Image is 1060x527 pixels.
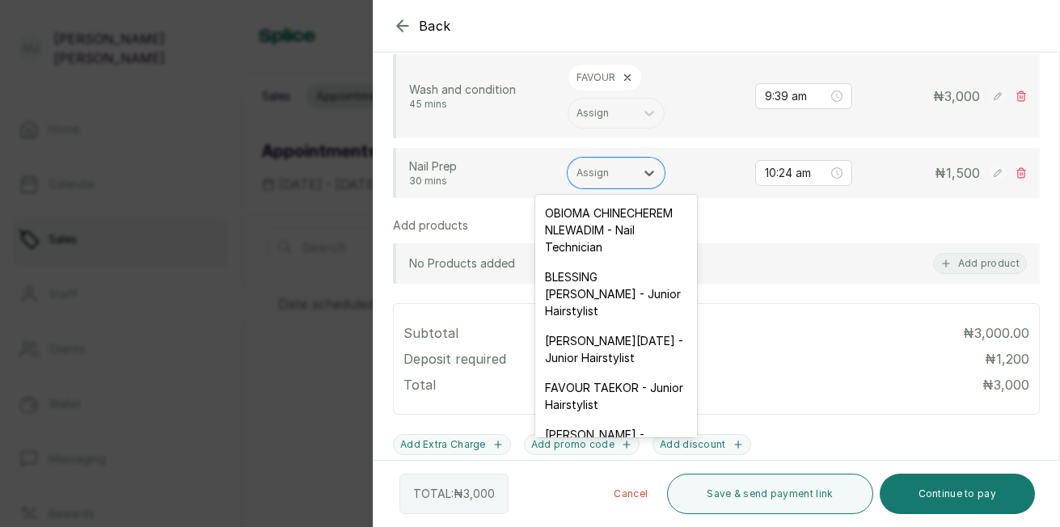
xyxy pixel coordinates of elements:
button: Add Extra Charge [393,434,511,455]
span: Back [419,16,451,36]
p: Add products [393,217,468,234]
p: ₦3,000.00 [963,323,1029,343]
button: Back [393,16,451,36]
input: Select time [765,164,828,182]
p: Nail Prep [409,158,555,175]
button: Add promo code [524,434,640,455]
p: ₦ [935,163,980,183]
p: Total [403,375,436,394]
button: Add discount [652,434,751,455]
span: 3,000 [463,487,495,500]
p: FAVOUR [576,71,615,84]
p: No Products added [409,255,515,272]
div: [PERSON_NAME] - Pedicurist [535,419,697,466]
div: [PERSON_NAME][DATE] - Junior Hairstylist [535,326,697,373]
span: 1,200 [996,351,1029,367]
button: Add product [933,253,1027,274]
p: Wash and condition [409,82,555,98]
p: TOTAL: ₦ [413,486,495,502]
p: 30 mins [409,175,555,188]
div: FAVOUR TAEKOR - Junior Hairstylist [535,373,697,419]
button: Continue to pay [880,474,1036,514]
button: Save & send payment link [667,474,872,514]
div: OBIOMA CHINECHEREM NLEWADIM - Nail Technician [535,198,697,262]
p: ₦ [982,375,1029,394]
button: Cancel [601,474,661,514]
p: Subtotal [403,323,458,343]
p: Deposit required [403,349,506,369]
p: 45 mins [409,98,555,111]
p: ₦ [985,349,1029,369]
span: 3,000 [994,377,1029,393]
div: BLESSING [PERSON_NAME] - Junior Hairstylist [535,262,697,326]
span: 1,500 [946,165,980,181]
